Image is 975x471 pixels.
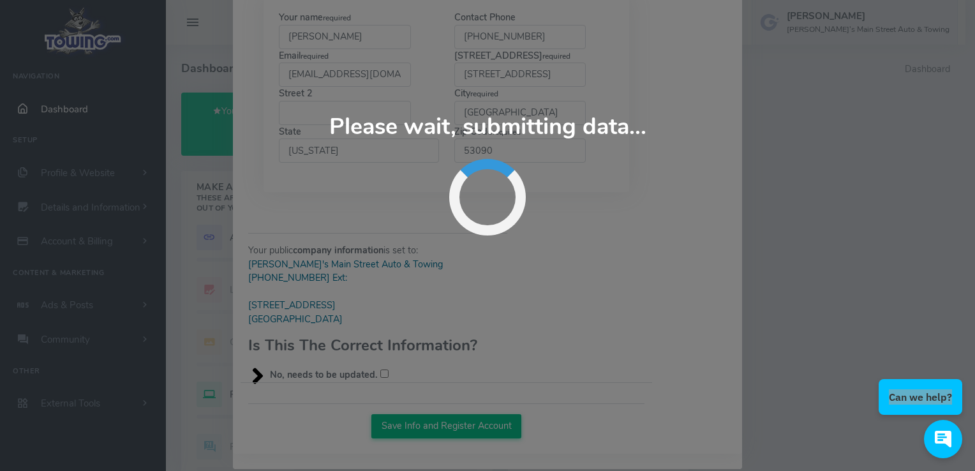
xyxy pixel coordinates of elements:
[279,101,411,125] input: Street 2
[454,101,586,125] input: Cityrequired
[279,25,411,49] input: Your namerequired
[323,13,351,23] small: required
[241,223,515,382] div: Your public is set to:
[371,414,521,438] button: Save Info and Register Account
[454,49,586,87] label: [STREET_ADDRESS]
[248,258,507,327] blockquote: [PERSON_NAME]'s Main Street Auto & Towing [PHONE_NUMBER] Ext: [STREET_ADDRESS] [GEOGRAPHIC_DATA]
[279,63,411,87] input: Emailrequired
[279,49,411,87] label: Email
[454,125,586,163] label: Zip Code
[454,63,586,87] input: [STREET_ADDRESS]required
[454,11,586,49] label: Contact Phone
[279,125,439,163] label: State
[380,370,389,378] input: No, needs to be updated.
[279,87,411,125] label: Street 2
[454,25,586,49] input: Contact Phone
[470,89,498,99] small: required
[869,344,975,471] iframe: Conversations
[248,337,507,354] h3: Is This The Correct Information?
[493,127,521,137] small: required
[301,51,329,61] small: required
[270,368,378,381] b: No, needs to be updated.
[454,87,586,125] label: City
[542,51,570,61] small: required
[279,138,439,163] select: State
[279,11,411,49] label: Your name
[293,244,383,257] b: company information
[454,138,586,163] input: Zip Coderequired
